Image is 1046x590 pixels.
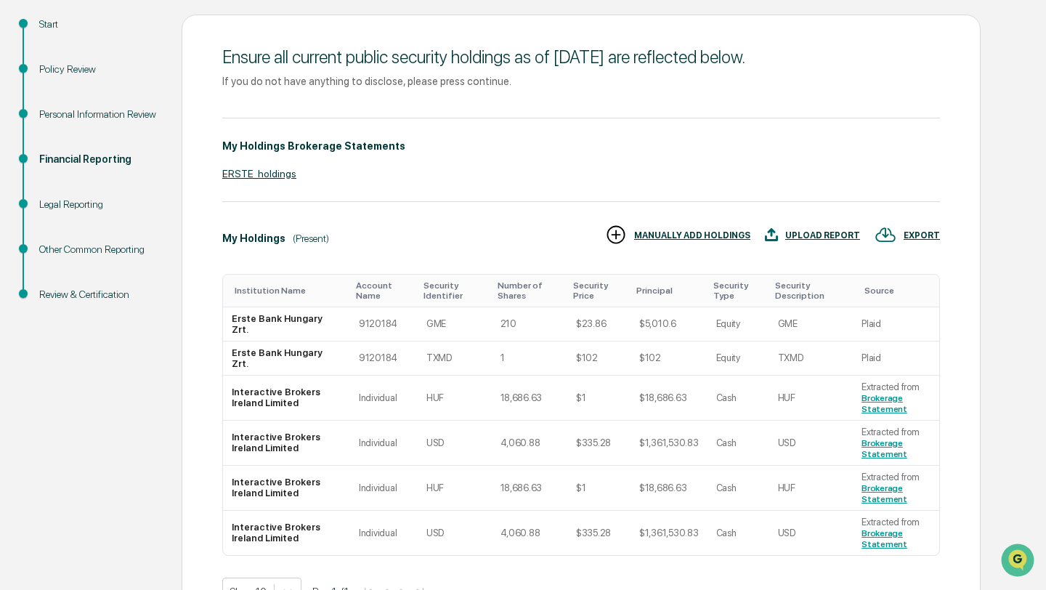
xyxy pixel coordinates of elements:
[605,224,627,246] img: MANUALLY ADD HOLDINGS
[492,307,567,342] td: 210
[223,466,350,511] td: Interactive Brokers Ireland Limited
[636,286,702,296] div: Toggle SortBy
[105,185,117,196] div: 🗄️
[708,511,769,555] td: Cash
[223,421,350,466] td: Interactive Brokers Ireland Limited
[418,307,492,342] td: GME
[39,242,158,257] div: Other Common Reporting
[39,152,158,167] div: Financial Reporting
[567,421,631,466] td: $335.28
[418,376,492,421] td: HUF
[775,280,848,301] div: Toggle SortBy
[223,307,350,342] td: Erste Bank Hungary Zrt.
[223,511,350,555] td: Interactive Brokers Ireland Limited
[853,376,939,421] td: Extracted from
[222,140,405,152] div: My Holdings Brokerage Statements
[15,185,26,196] div: 🖐️
[100,177,186,203] a: 🗄️Attestations
[350,307,418,342] td: 9120184
[418,466,492,511] td: HUF
[853,342,939,376] td: Plaid
[785,230,860,241] div: UPLOAD REPORT
[492,421,567,466] td: 4,060.88
[492,342,567,376] td: 1
[418,511,492,555] td: USD
[769,421,854,466] td: USD
[864,286,933,296] div: Toggle SortBy
[631,376,708,421] td: $18,686.63
[350,376,418,421] td: Individual
[492,376,567,421] td: 18,686.63
[708,421,769,466] td: Cash
[861,528,907,549] a: Brokerage Statement
[222,233,285,244] div: My Holdings
[861,393,907,414] a: Brokerage Statement
[39,17,158,32] div: Start
[15,111,41,137] img: 1746055101610-c473b297-6a78-478c-a979-82029cc54cd1
[350,466,418,511] td: Individual
[350,421,418,466] td: Individual
[39,62,158,77] div: Policy Review
[418,421,492,466] td: USD
[853,421,939,466] td: Extracted from
[223,376,350,421] td: Interactive Brokers Ireland Limited
[49,111,238,126] div: Start new chat
[567,342,631,376] td: $102
[247,116,264,133] button: Start new chat
[853,511,939,555] td: Extracted from
[120,183,180,198] span: Attestations
[769,511,854,555] td: USD
[356,280,412,301] div: Toggle SortBy
[573,280,625,301] div: Toggle SortBy
[418,342,492,376] td: TXMD
[222,75,940,87] div: If you do not have anything to disclose, please press continue.
[350,342,418,376] td: 9120184
[145,246,176,257] span: Pylon
[713,280,763,301] div: Toggle SortBy
[498,280,561,301] div: Toggle SortBy
[39,287,158,302] div: Review & Certification
[861,483,907,504] a: Brokerage Statement
[567,466,631,511] td: $1
[350,511,418,555] td: Individual
[235,286,344,296] div: Toggle SortBy
[567,307,631,342] td: $23.86
[708,466,769,511] td: Cash
[1000,542,1039,581] iframe: Open customer support
[769,307,854,342] td: GME
[102,246,176,257] a: Powered byPylon
[631,511,708,555] td: $1,361,530.83
[9,177,100,203] a: 🖐️Preclearance
[769,376,854,421] td: HUF
[9,205,97,231] a: 🔎Data Lookup
[708,342,769,376] td: Equity
[631,466,708,511] td: $18,686.63
[861,438,907,459] a: Brokerage Statement
[708,307,769,342] td: Equity
[853,466,939,511] td: Extracted from
[39,107,158,122] div: Personal Information Review
[904,230,940,241] div: EXPORT
[875,224,896,246] img: EXPORT
[567,511,631,555] td: $335.28
[39,197,158,212] div: Legal Reporting
[29,211,92,225] span: Data Lookup
[223,342,350,376] td: Erste Bank Hungary Zrt.
[853,307,939,342] td: Plaid
[631,307,708,342] td: $5,010.6
[49,126,184,137] div: We're available if you need us!
[15,212,26,224] div: 🔎
[634,230,750,241] div: MANUALLY ADD HOLDINGS
[631,421,708,466] td: $1,361,530.83
[293,233,329,244] div: (Present)
[15,31,264,54] p: How can we help?
[769,466,854,511] td: HUF
[769,342,854,376] td: TXMD
[29,183,94,198] span: Preclearance
[492,466,567,511] td: 18,686.63
[222,47,940,68] div: Ensure all current public security holdings as of [DATE] are reflected below.
[567,376,631,421] td: $1
[492,511,567,555] td: 4,060.88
